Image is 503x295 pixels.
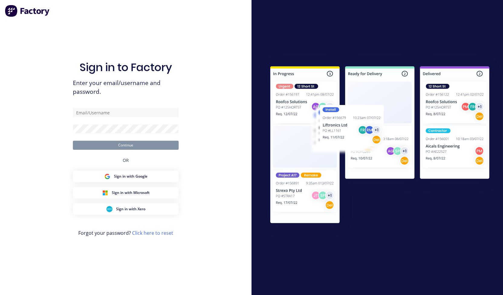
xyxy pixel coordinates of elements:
[5,5,50,17] img: Factory
[132,230,173,236] a: Click here to reset
[80,61,172,74] h1: Sign in to Factory
[73,108,179,117] input: Email/Username
[73,187,179,198] button: Microsoft Sign inSign in with Microsoft
[116,206,145,212] span: Sign in with Xero
[73,171,179,182] button: Google Sign inSign in with Google
[112,190,150,195] span: Sign in with Microsoft
[102,190,108,196] img: Microsoft Sign in
[106,206,112,212] img: Xero Sign in
[73,79,179,96] span: Enter your email/username and password.
[114,174,148,179] span: Sign in with Google
[123,150,129,171] div: OR
[104,173,110,179] img: Google Sign in
[78,229,173,237] span: Forgot your password?
[482,274,497,289] iframe: Intercom live chat
[73,141,179,150] button: Continue
[257,54,503,238] img: Sign in
[73,203,179,215] button: Xero Sign inSign in with Xero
